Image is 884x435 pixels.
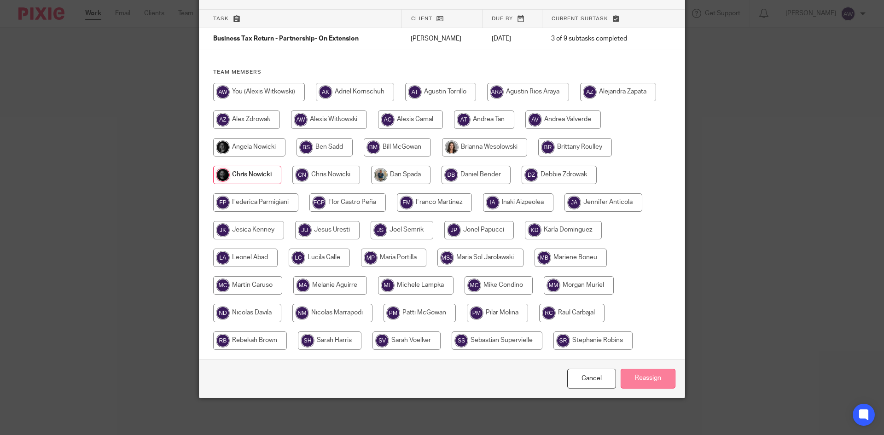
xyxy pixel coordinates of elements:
span: Client [411,16,432,21]
span: Business Tax Return - Partnership- On Extension [213,36,359,42]
td: 3 of 9 subtasks completed [542,28,652,50]
p: [PERSON_NAME] [411,34,473,43]
span: Task [213,16,229,21]
p: [DATE] [492,34,533,43]
span: Due by [492,16,513,21]
a: Close this dialog window [567,369,616,389]
input: Reassign [621,369,675,389]
span: Current subtask [552,16,608,21]
h4: Team members [213,69,671,76]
